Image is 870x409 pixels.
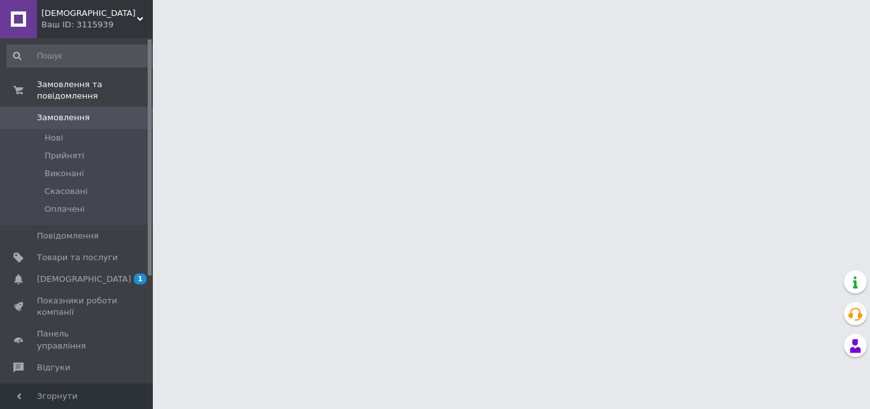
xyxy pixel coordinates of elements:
span: Панель управління [37,328,118,351]
span: Показники роботи компанії [37,295,118,318]
span: 1 [134,274,146,284]
span: Замовлення та повідомлення [37,79,153,102]
span: Прийняті [45,150,84,162]
input: Пошук [6,45,157,67]
span: [DEMOGRAPHIC_DATA] [37,274,131,285]
span: Виконані [45,168,84,179]
span: Оплачені [45,204,85,215]
span: Скасовані [45,186,88,197]
div: Ваш ID: 3115939 [41,19,153,31]
span: Нові [45,132,63,144]
span: Замовлення [37,112,90,123]
span: Відгуки [37,362,70,373]
span: Повідомлення [37,230,99,242]
span: АДПАРТС [41,8,137,19]
span: Товари та послуги [37,252,118,263]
